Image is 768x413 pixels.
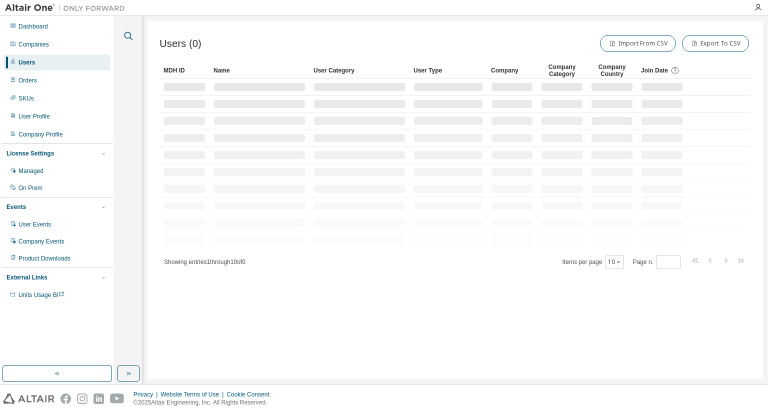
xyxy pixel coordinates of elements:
[18,237,64,245] div: Company Events
[562,255,624,268] span: Items per page
[18,184,42,192] div: On Prem
[6,273,47,281] div: External Links
[110,393,124,404] img: youtube.svg
[163,62,205,78] div: MDH ID
[93,393,104,404] img: linkedin.svg
[633,255,680,268] span: Page n.
[18,167,43,175] div: Managed
[608,258,621,266] button: 10
[18,112,50,120] div: User Profile
[600,35,676,52] button: Import From CSV
[18,58,35,66] div: Users
[670,66,679,75] svg: Date when the user was first added or directly signed up. If the user was deleted and later re-ad...
[591,62,633,78] div: Company Country
[313,62,405,78] div: User Category
[160,390,226,398] div: Website Terms of Use
[413,62,483,78] div: User Type
[213,62,305,78] div: Name
[6,149,54,157] div: License Settings
[18,76,37,84] div: Orders
[18,254,70,262] div: Product Downloads
[18,291,64,298] span: Units Usage BI
[6,203,26,211] div: Events
[164,258,245,265] span: Showing entries 1 through 10 of 0
[641,67,668,74] span: Join Date
[682,35,749,52] button: Export To CSV
[133,398,275,407] p: © 2025 Altair Engineering, Inc. All Rights Reserved.
[491,62,533,78] div: Company
[3,393,54,404] img: altair_logo.svg
[226,390,275,398] div: Cookie Consent
[77,393,87,404] img: instagram.svg
[18,220,51,228] div: User Events
[18,40,49,48] div: Companies
[18,22,48,30] div: Dashboard
[159,38,201,49] span: Users (0)
[133,390,160,398] div: Privacy
[541,62,583,78] div: Company Category
[5,3,130,13] img: Altair One
[60,393,71,404] img: facebook.svg
[18,130,63,138] div: Company Profile
[18,94,34,102] div: SKUs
